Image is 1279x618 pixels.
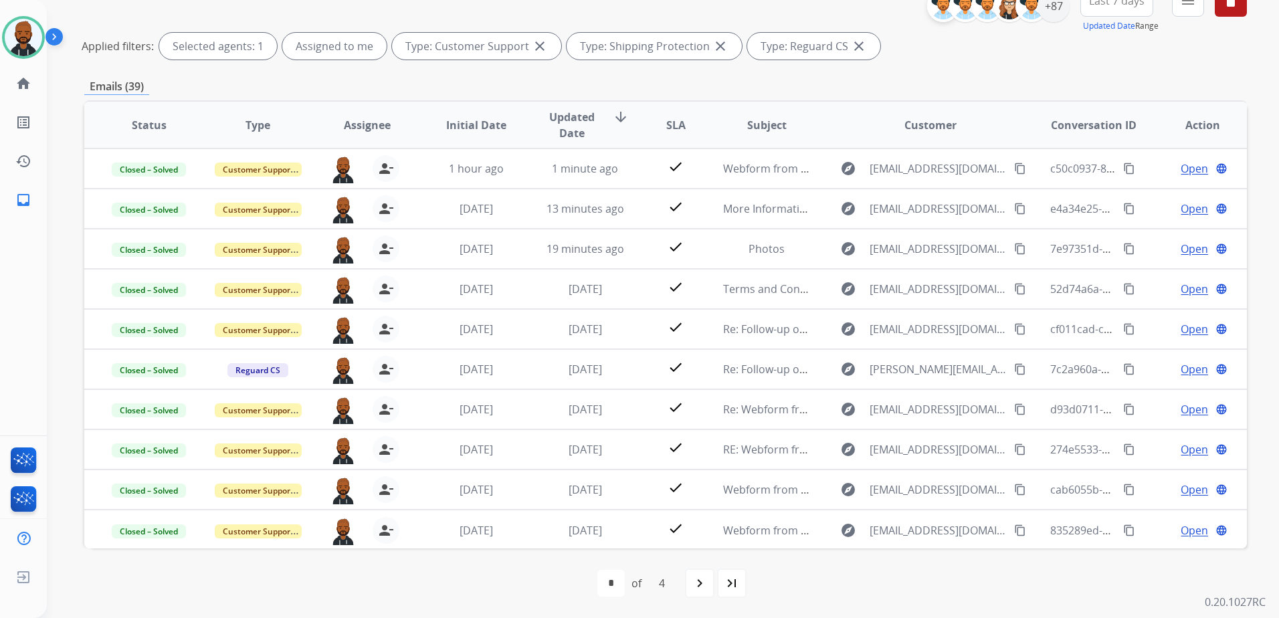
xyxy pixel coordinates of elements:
[215,203,302,217] span: Customer Support
[1123,363,1135,375] mat-icon: content_copy
[870,441,1007,457] span: [EMAIL_ADDRESS][DOMAIN_NAME]
[1215,403,1227,415] mat-icon: language
[460,442,493,457] span: [DATE]
[446,117,506,133] span: Initial Date
[282,33,387,60] div: Assigned to me
[569,402,602,417] span: [DATE]
[692,575,708,591] mat-icon: navigate_next
[1181,361,1208,377] span: Open
[631,575,642,591] div: of
[1014,283,1026,295] mat-icon: content_copy
[1181,201,1208,217] span: Open
[1014,163,1026,175] mat-icon: content_copy
[15,76,31,92] mat-icon: home
[613,109,629,125] mat-icon: arrow_downward
[449,161,504,176] span: 1 hour ago
[1083,21,1135,31] button: Updated Date
[569,482,602,497] span: [DATE]
[569,282,602,296] span: [DATE]
[215,443,302,457] span: Customer Support
[840,161,856,177] mat-icon: explore
[567,33,742,60] div: Type: Shipping Protection
[724,575,740,591] mat-icon: last_page
[1123,203,1135,215] mat-icon: content_copy
[1215,283,1227,295] mat-icon: language
[1215,363,1227,375] mat-icon: language
[215,243,302,257] span: Customer Support
[215,403,302,417] span: Customer Support
[668,279,684,295] mat-icon: check
[712,38,728,54] mat-icon: close
[668,439,684,455] mat-icon: check
[1181,161,1208,177] span: Open
[330,436,357,464] img: agent-avatar
[112,323,186,337] span: Closed – Solved
[840,482,856,498] mat-icon: explore
[723,402,1044,417] span: Re: Webform from [EMAIL_ADDRESS][DOMAIN_NAME] on [DATE]
[1215,203,1227,215] mat-icon: language
[330,235,357,264] img: agent-avatar
[112,403,186,417] span: Closed – Solved
[840,401,856,417] mat-icon: explore
[378,281,394,297] mat-icon: person_remove
[15,192,31,208] mat-icon: inbox
[1123,243,1135,255] mat-icon: content_copy
[1123,484,1135,496] mat-icon: content_copy
[569,322,602,336] span: [DATE]
[112,203,186,217] span: Closed – Solved
[1014,203,1026,215] mat-icon: content_copy
[392,33,561,60] div: Type: Customer Support
[668,359,684,375] mat-icon: check
[870,321,1007,337] span: [EMAIL_ADDRESS][DOMAIN_NAME]
[460,241,493,256] span: [DATE]
[330,356,357,384] img: agent-avatar
[330,155,357,183] img: agent-avatar
[330,517,357,545] img: agent-avatar
[1215,323,1227,335] mat-icon: language
[870,361,1007,377] span: [PERSON_NAME][EMAIL_ADDRESS][PERSON_NAME][DOMAIN_NAME]
[378,161,394,177] mat-icon: person_remove
[1181,522,1208,538] span: Open
[1014,524,1026,536] mat-icon: content_copy
[1215,443,1227,455] mat-icon: language
[532,38,548,54] mat-icon: close
[870,482,1007,498] span: [EMAIL_ADDRESS][DOMAIN_NAME]
[378,201,394,217] mat-icon: person_remove
[851,38,867,54] mat-icon: close
[840,281,856,297] mat-icon: explore
[569,442,602,457] span: [DATE]
[840,361,856,377] mat-icon: explore
[112,363,186,377] span: Closed – Solved
[112,484,186,498] span: Closed – Solved
[870,161,1007,177] span: [EMAIL_ADDRESS][DOMAIN_NAME]
[460,402,493,417] span: [DATE]
[840,522,856,538] mat-icon: explore
[747,117,787,133] span: Subject
[747,33,880,60] div: Type: Reguard CS
[1181,281,1208,297] span: Open
[870,522,1007,538] span: [EMAIL_ADDRESS][DOMAIN_NAME]
[460,482,493,497] span: [DATE]
[904,117,957,133] span: Customer
[460,523,493,538] span: [DATE]
[1014,363,1026,375] mat-icon: content_copy
[215,484,302,498] span: Customer Support
[1123,443,1135,455] mat-icon: content_copy
[132,117,167,133] span: Status
[82,38,154,54] p: Applied filters:
[15,114,31,130] mat-icon: list_alt
[330,195,357,223] img: agent-avatar
[227,363,288,377] span: Reguard CS
[1083,20,1159,31] span: Range
[1050,282,1260,296] span: 52d74a6a-35db-4a52-a88d-9dd43582c38a
[330,276,357,304] img: agent-avatar
[215,163,302,177] span: Customer Support
[1050,241,1256,256] span: 7e97351d-da6c-4927-84da-a0acc9a9d5ca
[1123,524,1135,536] mat-icon: content_copy
[840,241,856,257] mat-icon: explore
[215,524,302,538] span: Customer Support
[1181,321,1208,337] span: Open
[723,482,1026,497] span: Webform from [EMAIL_ADDRESS][DOMAIN_NAME] on [DATE]
[5,19,42,56] img: avatar
[460,282,493,296] span: [DATE]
